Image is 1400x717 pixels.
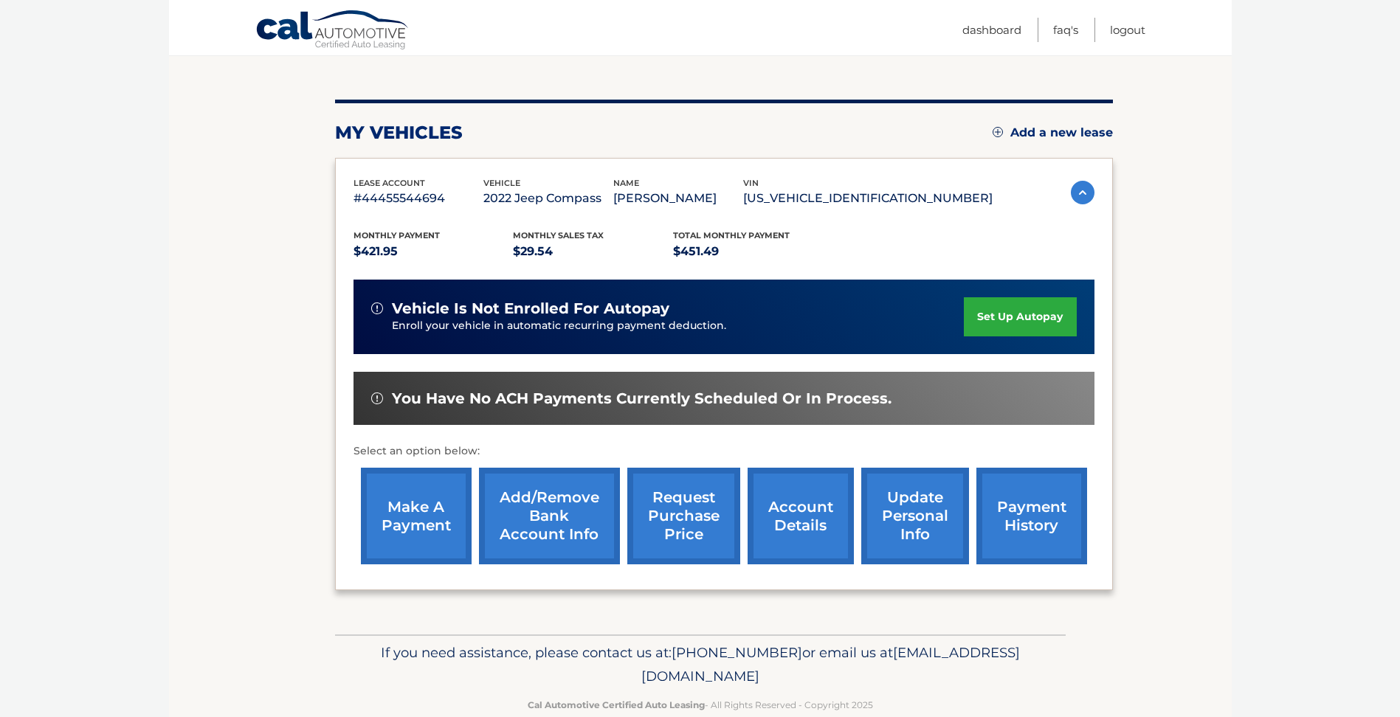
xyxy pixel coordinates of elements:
p: - All Rights Reserved - Copyright 2025 [345,697,1056,713]
p: 2022 Jeep Compass [483,188,613,209]
p: Enroll your vehicle in automatic recurring payment deduction. [392,318,965,334]
a: Dashboard [962,18,1021,42]
span: You have no ACH payments currently scheduled or in process. [392,389,892,408]
a: Add a new lease [993,125,1113,140]
span: lease account [354,178,425,188]
img: alert-white.svg [371,392,383,404]
span: name [613,178,639,188]
a: Add/Remove bank account info [479,468,620,564]
a: payment history [976,468,1087,564]
span: [PHONE_NUMBER] [672,644,802,661]
p: If you need assistance, please contact us at: or email us at [345,641,1056,688]
a: make a payment [361,468,472,564]
p: $29.54 [513,241,673,262]
h2: my vehicles [335,122,463,144]
span: [EMAIL_ADDRESS][DOMAIN_NAME] [641,644,1020,685]
p: Select an option below: [354,443,1094,460]
a: set up autopay [964,297,1076,336]
span: vehicle is not enrolled for autopay [392,299,669,318]
img: alert-white.svg [371,302,383,314]
a: request purchase price [627,468,740,564]
img: add.svg [993,127,1003,137]
p: [US_VEHICLE_IDENTIFICATION_NUMBER] [743,188,993,209]
span: Total Monthly Payment [673,230,790,240]
a: Logout [1110,18,1145,42]
p: [PERSON_NAME] [613,188,743,209]
a: update personal info [861,468,969,564]
span: vin [743,178,759,188]
span: Monthly sales Tax [513,230,604,240]
p: #44455544694 [354,188,483,209]
span: vehicle [483,178,520,188]
span: Monthly Payment [354,230,440,240]
a: account details [748,468,854,564]
p: $451.49 [673,241,833,262]
p: $421.95 [354,241,514,262]
strong: Cal Automotive Certified Auto Leasing [528,699,705,710]
a: FAQ's [1053,18,1078,42]
img: accordion-active.svg [1071,181,1094,204]
a: Cal Automotive [255,10,410,52]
